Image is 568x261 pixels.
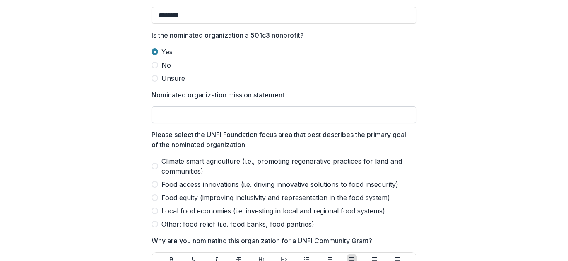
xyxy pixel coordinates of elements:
[152,90,284,100] p: Nominated organization mission statement
[161,193,390,203] span: Food equity (improving inclusivity and representation in the food system)
[161,60,171,70] span: No
[152,130,412,150] p: Please select the UNFI Foundation focus area that best describes the primary goal of the nominate...
[161,47,173,57] span: Yes
[161,179,398,189] span: Food access innovations (i.e. driving innovative solutions to food insecurity)
[161,219,314,229] span: Other: food relief (i.e. food banks, food pantries)
[152,236,372,246] p: Why are you nominating this organization for a UNFI Community Grant?
[152,30,304,40] p: Is the nominated organization a 501c3 nonprofit?
[161,73,185,83] span: Unsure
[161,206,385,216] span: Local food economies (i.e. investing in local and regional food systems)
[161,156,416,176] span: Climate smart agriculture (i.e., promoting regenerative practices for land and communities)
